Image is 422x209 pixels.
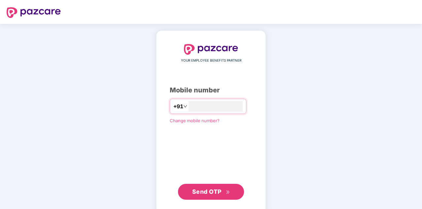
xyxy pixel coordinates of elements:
img: logo [184,44,238,55]
span: down [183,104,187,108]
span: Send OTP [192,188,222,195]
img: logo [7,7,61,18]
a: Change mobile number? [170,118,220,123]
span: double-right [226,190,230,194]
span: +91 [173,102,183,111]
span: YOUR EMPLOYEE BENEFITS PARTNER [181,58,241,63]
button: Send OTPdouble-right [178,184,244,200]
div: Mobile number [170,85,252,95]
